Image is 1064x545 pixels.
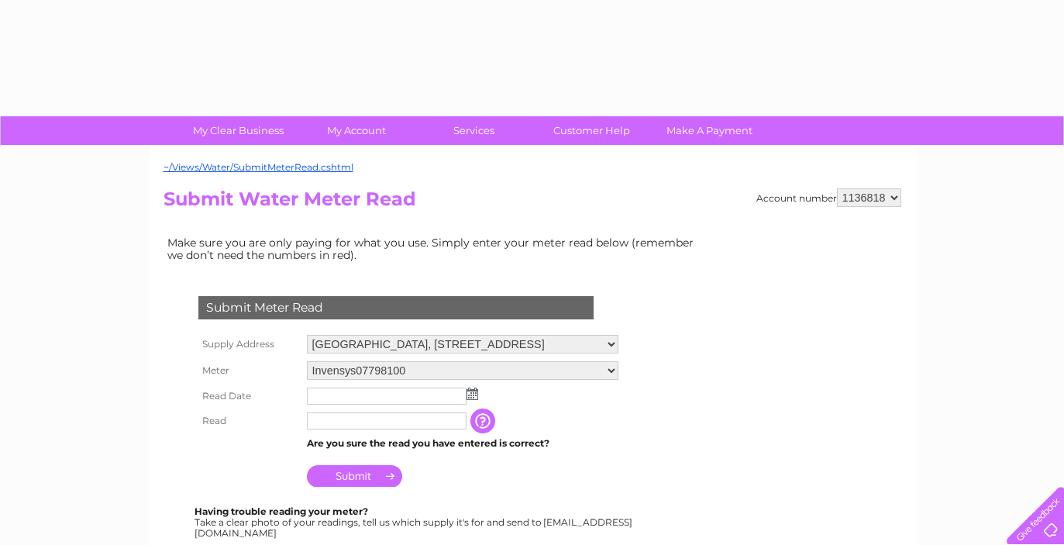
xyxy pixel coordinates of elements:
img: ... [467,388,478,400]
th: Read Date [195,384,303,409]
div: Take a clear photo of your readings, tell us which supply it's for and send to [EMAIL_ADDRESS][DO... [195,506,635,538]
th: Read [195,409,303,433]
a: My Clear Business [174,116,302,145]
input: Information [470,409,498,433]
h2: Submit Water Meter Read [164,188,901,218]
td: Are you sure the read you have entered is correct? [303,433,622,454]
th: Supply Address [195,331,303,357]
input: Submit [307,465,402,487]
div: Submit Meter Read [198,296,594,319]
th: Meter [195,357,303,384]
a: My Account [292,116,420,145]
a: Make A Payment [646,116,773,145]
div: Account number [756,188,901,207]
b: Having trouble reading your meter? [195,505,368,517]
a: Services [410,116,538,145]
td: Make sure you are only paying for what you use. Simply enter your meter read below (remember we d... [164,233,706,265]
a: ~/Views/Water/SubmitMeterRead.cshtml [164,161,353,173]
a: Customer Help [528,116,656,145]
